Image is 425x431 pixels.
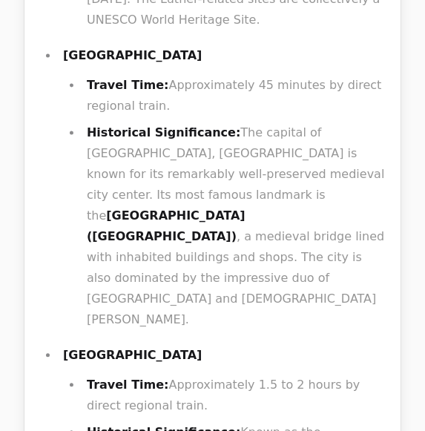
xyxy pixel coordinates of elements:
[87,125,240,139] strong: Historical Significance:
[87,208,246,243] strong: [GEOGRAPHIC_DATA] ([GEOGRAPHIC_DATA])
[82,375,386,416] li: Approximately 1.5 to 2 hours by direct regional train.
[82,122,386,330] li: The capital of [GEOGRAPHIC_DATA], [GEOGRAPHIC_DATA] is known for its remarkably well-preserved me...
[63,348,202,362] strong: [GEOGRAPHIC_DATA]
[82,75,386,116] li: Approximately 45 minutes by direct regional train.
[87,78,169,92] strong: Travel Time:
[87,378,169,392] strong: Travel Time:
[63,48,202,62] strong: [GEOGRAPHIC_DATA]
